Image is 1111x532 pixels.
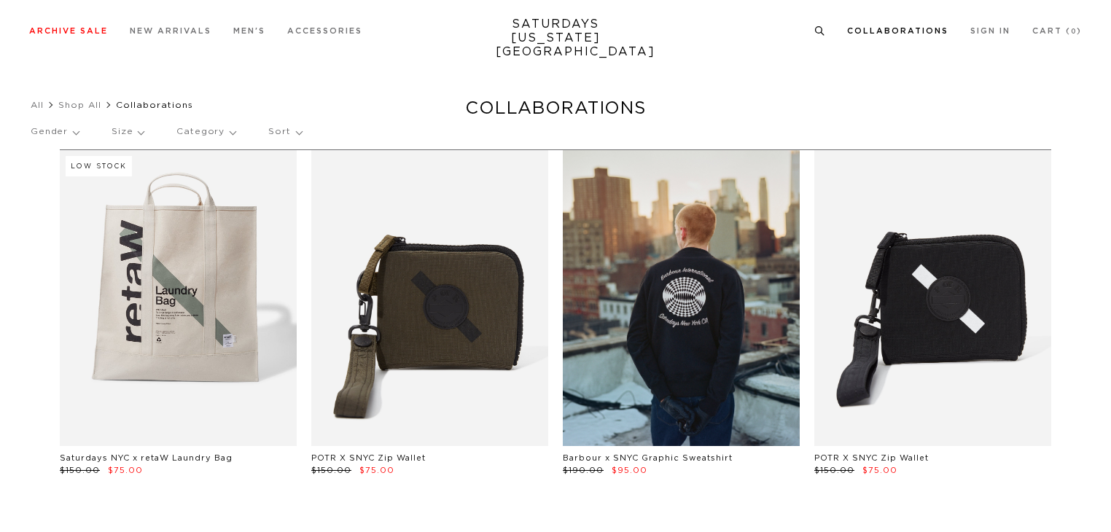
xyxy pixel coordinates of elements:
a: Men's [233,27,265,35]
a: POTR X SNYC Zip Wallet [311,454,426,462]
span: $75.00 [862,466,897,474]
p: Size [112,115,144,149]
div: Low Stock [66,156,132,176]
span: $150.00 [311,466,351,474]
a: Sign In [970,27,1010,35]
a: New Arrivals [130,27,211,35]
a: Collaborations [847,27,948,35]
span: $75.00 [108,466,143,474]
span: $75.00 [359,466,394,474]
small: 0 [1071,28,1077,35]
p: Sort [268,115,301,149]
a: SATURDAYS[US_STATE][GEOGRAPHIC_DATA] [496,17,616,59]
a: Archive Sale [29,27,108,35]
span: Collaborations [116,101,193,109]
span: $95.00 [612,466,647,474]
a: POTR X SNYC Zip Wallet [814,454,929,462]
a: Accessories [287,27,362,35]
span: $150.00 [814,466,854,474]
a: All [31,101,44,109]
a: Shop All [58,101,101,109]
a: Barbour x SNYC Graphic Sweatshirt [563,454,733,462]
p: Category [176,115,235,149]
span: $150.00 [60,466,100,474]
p: Gender [31,115,79,149]
span: $190.00 [563,466,604,474]
a: Saturdays NYC x retaW Laundry Bag [60,454,233,462]
a: Cart (0) [1032,27,1082,35]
